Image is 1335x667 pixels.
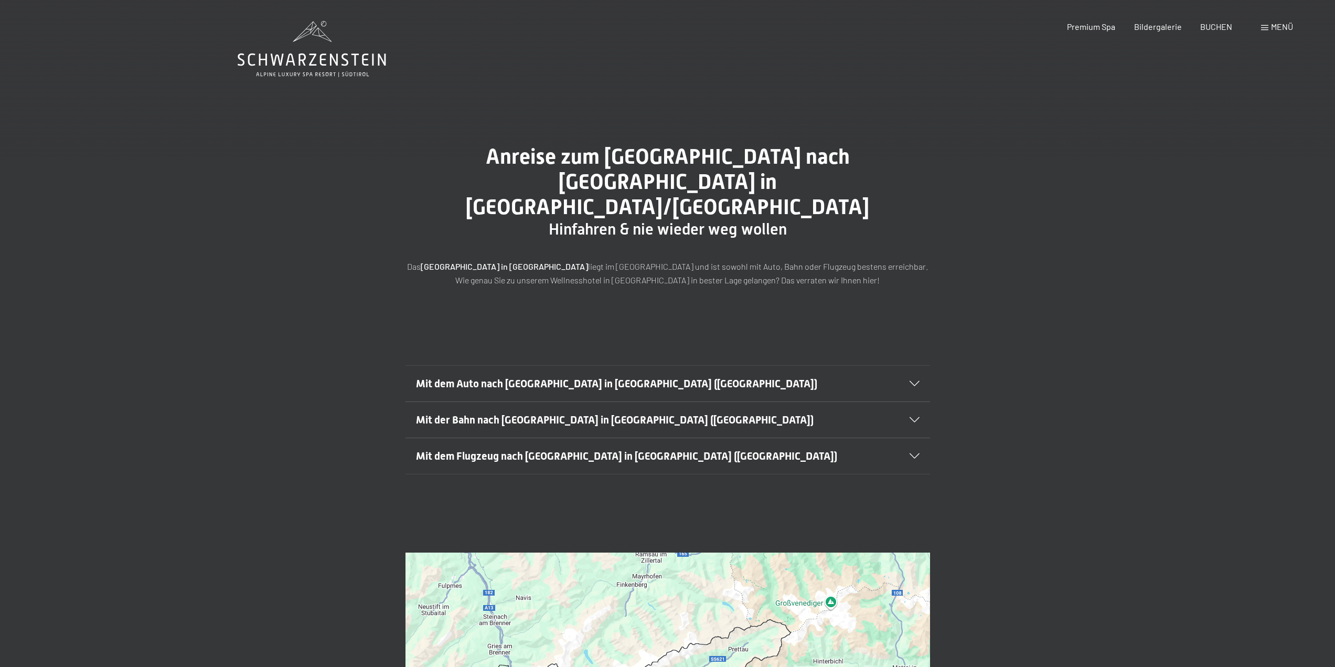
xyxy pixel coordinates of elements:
[1067,22,1115,31] a: Premium Spa
[405,260,930,287] p: Das liegt im [GEOGRAPHIC_DATA] und ist sowohl mit Auto, Bahn oder Flugzeug bestens erreichbar. Wi...
[416,377,817,390] span: Mit dem Auto nach [GEOGRAPHIC_DATA] in [GEOGRAPHIC_DATA] ([GEOGRAPHIC_DATA])
[1134,22,1182,31] a: Bildergalerie
[549,220,787,238] span: Hinfahren & nie wieder weg wollen
[421,261,588,271] strong: [GEOGRAPHIC_DATA] in [GEOGRAPHIC_DATA]
[1200,22,1232,31] a: BUCHEN
[416,414,814,426] span: Mit der Bahn nach [GEOGRAPHIC_DATA] in [GEOGRAPHIC_DATA] ([GEOGRAPHIC_DATA])
[466,144,869,219] span: Anreise zum [GEOGRAPHIC_DATA] nach [GEOGRAPHIC_DATA] in [GEOGRAPHIC_DATA]/[GEOGRAPHIC_DATA]
[416,450,837,462] span: Mit dem Flugzeug nach [GEOGRAPHIC_DATA] in [GEOGRAPHIC_DATA] ([GEOGRAPHIC_DATA])
[1271,22,1293,31] span: Menü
